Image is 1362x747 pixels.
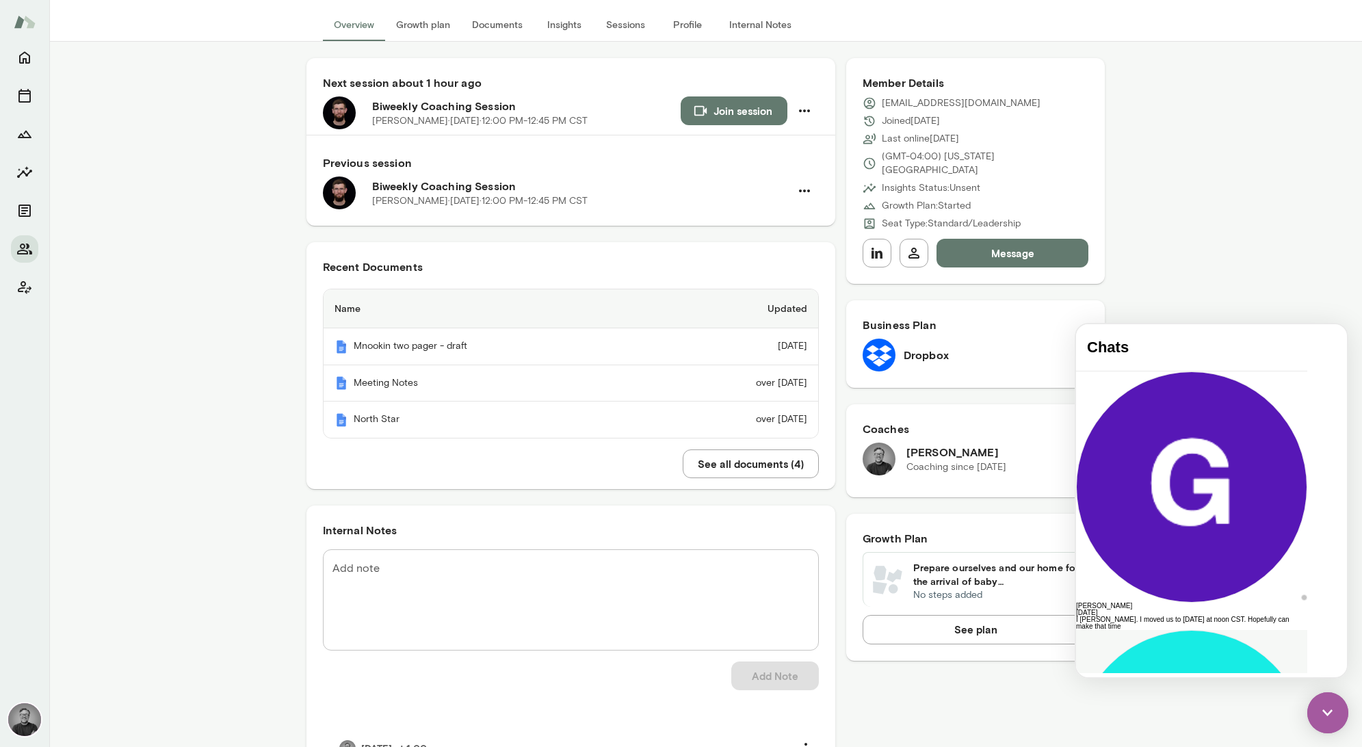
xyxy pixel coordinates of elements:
p: Joined [DATE] [882,114,940,128]
button: Internal Notes [718,8,802,41]
p: [EMAIL_ADDRESS][DOMAIN_NAME] [882,96,1040,110]
th: North Star [324,402,659,438]
button: Message [937,239,1089,267]
p: No steps added [913,588,1080,602]
h6: [PERSON_NAME] [906,444,1006,460]
button: See plan [863,615,1089,644]
h6: Previous session [323,155,819,171]
button: Documents [461,8,534,41]
h6: Internal Notes [323,522,819,538]
h6: Business Plan [863,317,1089,333]
button: Client app [11,274,38,301]
td: over [DATE] [659,402,817,438]
h6: Dropbox [904,347,949,363]
th: Mnookin two pager - draft [324,328,659,365]
p: Seat Type: Standard/Leadership [882,217,1021,231]
p: (GMT-04:00) [US_STATE][GEOGRAPHIC_DATA] [882,150,1089,177]
img: Dane Howard [8,703,41,736]
p: Growth Plan: Started [882,199,971,213]
th: Updated [659,289,817,328]
button: Insights [11,159,38,186]
button: Profile [657,8,718,41]
h6: Biweekly Coaching Session [372,178,790,194]
button: Insights [534,8,595,41]
td: over [DATE] [659,365,817,402]
img: Mento [14,9,36,35]
button: Members [11,235,38,263]
button: Growth plan [385,8,461,41]
h4: Chats [11,14,220,32]
td: [DATE] [659,328,817,365]
p: [PERSON_NAME] · [DATE] · 12:00 PM-12:45 PM CST [372,114,588,128]
img: Mento [335,413,348,427]
button: Home [11,44,38,71]
h6: Biweekly Coaching Session [372,98,681,114]
button: Sessions [11,82,38,109]
button: Overview [323,8,385,41]
button: Join session [681,96,787,125]
th: Meeting Notes [324,365,659,402]
button: See all documents (4) [683,449,819,478]
button: Sessions [595,8,657,41]
button: Documents [11,197,38,224]
p: Coaching since [DATE] [906,460,1006,474]
img: Mento [335,376,348,390]
h6: Coaches [863,421,1089,437]
img: Dane Howard [863,443,895,475]
p: [PERSON_NAME] · [DATE] · 12:00 PM-12:45 PM CST [372,194,588,208]
h6: Growth Plan [863,530,1089,547]
p: Insights Status: Unsent [882,181,980,195]
h6: Next session about 1 hour ago [323,75,819,91]
p: Last online [DATE] [882,132,959,146]
h6: Prepare ourselves and our home for the arrival of baby [DEMOGRAPHIC_DATA] Needs inspection. [913,561,1080,588]
button: Growth Plan [11,120,38,148]
img: Mento [335,340,348,354]
h6: Member Details [863,75,1089,91]
th: Name [324,289,659,328]
h6: Recent Documents [323,259,819,275]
